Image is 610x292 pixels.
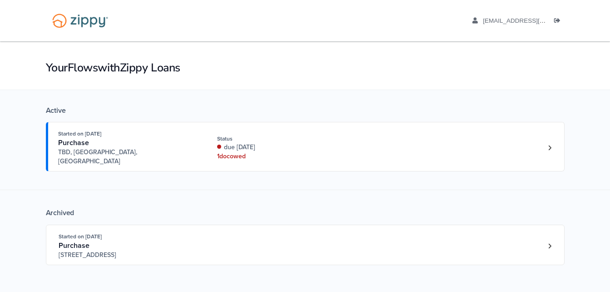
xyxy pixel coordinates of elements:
span: Purchase [58,138,89,147]
span: Started on [DATE] [59,233,102,240]
div: Archived [46,208,565,217]
img: Logo [46,9,114,32]
a: Loan number 4181106 [543,141,557,155]
a: edit profile [472,17,587,26]
div: 1 doc owed [217,152,338,161]
span: Purchase [59,241,89,250]
div: Active [46,106,565,115]
div: due [DATE] [217,143,338,152]
div: Status [217,135,338,143]
a: Loan number 4168176 [543,239,557,253]
span: TBD, [GEOGRAPHIC_DATA], [GEOGRAPHIC_DATA] [58,148,197,166]
span: [STREET_ADDRESS] [59,251,197,260]
h1: Your Flows with Zippy Loans [46,60,565,76]
a: Open loan 4168176 [46,225,565,265]
span: Started on [DATE] [58,131,101,137]
span: mikekagy@yahoo.com [483,17,587,24]
a: Open loan 4181106 [46,122,565,171]
a: Log out [554,17,564,26]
